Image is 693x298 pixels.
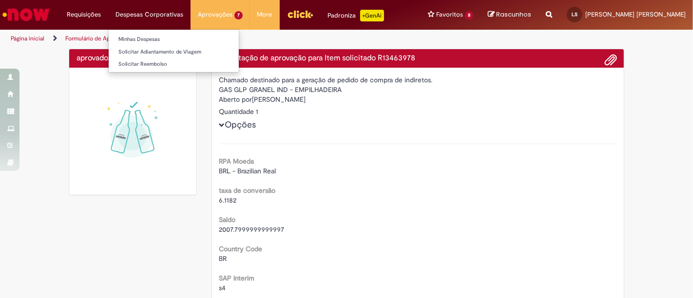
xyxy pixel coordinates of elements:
[436,10,463,19] span: Favoritos
[257,10,272,19] span: More
[109,47,239,57] a: Solicitar Adiantamento de Viagem
[219,196,237,205] span: 6.1182
[7,30,455,48] ul: Trilhas de página
[219,215,236,224] b: Saldo
[328,10,384,21] div: Padroniza
[67,10,101,19] span: Requisições
[219,254,227,263] span: BR
[65,35,132,42] a: Formulário de Aprovação
[109,34,239,45] a: Minhas Despesas
[219,244,263,253] b: Country Code
[108,29,239,73] ul: Despesas Corporativas
[219,225,285,234] span: 2007.7999999999997
[219,75,617,85] div: Chamado destinado para a geração de pedido de compra de indiretos.
[219,94,252,104] label: Aberto por
[219,54,617,63] h4: Solicitação de aprovação para Item solicitado R13463978
[11,35,44,42] a: Página inicial
[488,10,531,19] a: Rascunhos
[219,186,276,195] b: taxa de conversão
[77,54,189,63] h4: aprovado
[572,11,577,18] span: LS
[219,274,255,282] b: SAP Interim
[219,157,254,166] b: RPA Moeda
[465,11,473,19] span: 8
[219,94,617,107] div: [PERSON_NAME]
[219,107,617,116] div: Quantidade 1
[1,5,51,24] img: ServiceNow
[109,59,239,70] a: Solicitar Reembolso
[219,85,617,94] div: GAS GLP GRANEL IND - EMPILHADEIRA
[234,11,243,19] span: 7
[287,7,313,21] img: click_logo_yellow_360x200.png
[115,10,183,19] span: Despesas Corporativas
[360,10,384,21] p: +GenAi
[219,283,226,292] span: s4
[496,10,531,19] span: Rascunhos
[77,75,189,187] img: sucesso_1.gif
[198,10,232,19] span: Aprovações
[219,167,276,175] span: BRL - Brazilian Real
[585,10,686,19] span: [PERSON_NAME] [PERSON_NAME]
